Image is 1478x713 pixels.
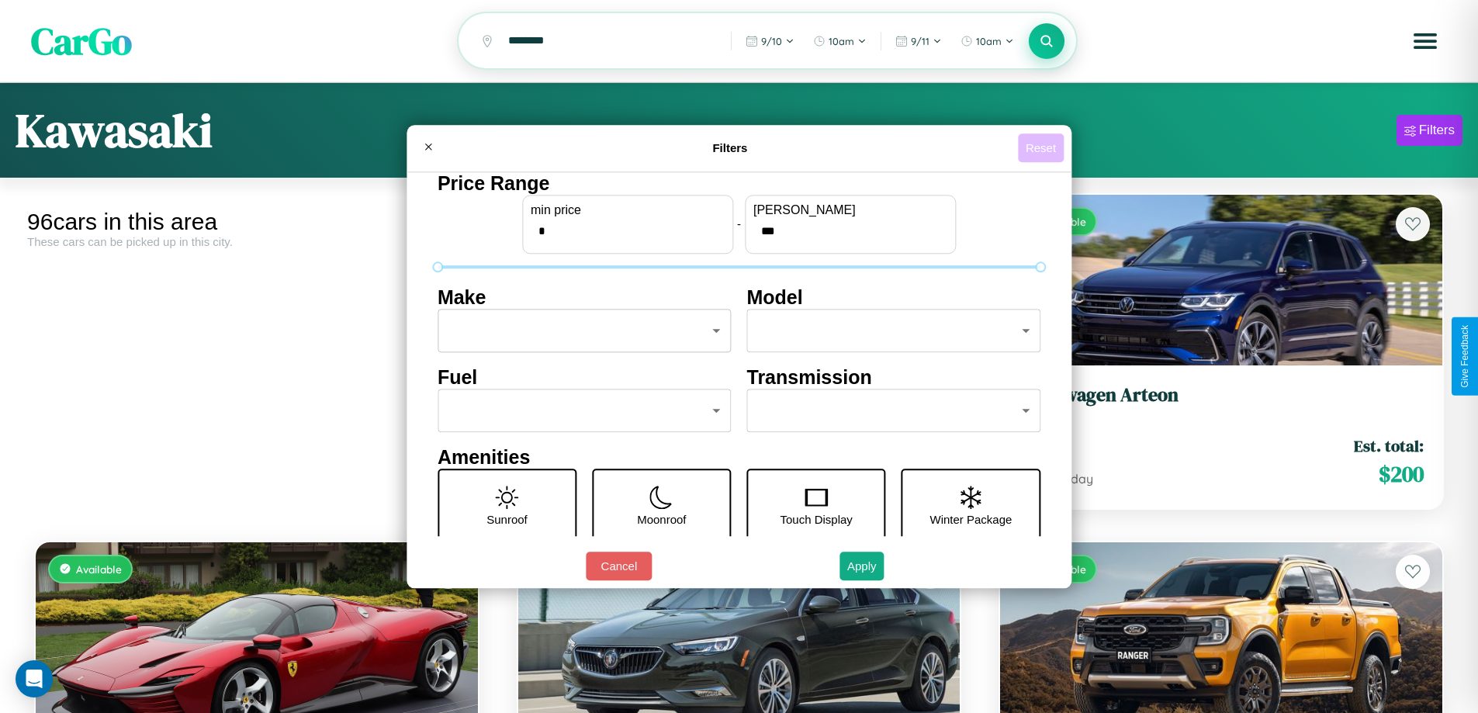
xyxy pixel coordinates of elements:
[738,29,802,54] button: 9/10
[911,35,929,47] span: 9 / 11
[1061,471,1093,486] span: / day
[805,29,874,54] button: 10am
[438,286,732,309] h4: Make
[953,29,1022,54] button: 10am
[747,366,1041,389] h4: Transmission
[586,552,652,580] button: Cancel
[637,509,686,530] p: Moonroof
[16,99,213,162] h1: Kawasaki
[1404,19,1447,63] button: Open menu
[1018,133,1064,162] button: Reset
[16,660,53,697] div: Open Intercom Messenger
[438,446,1040,469] h4: Amenities
[1379,459,1424,490] span: $ 200
[438,366,732,389] h4: Fuel
[930,509,1012,530] p: Winter Package
[780,509,852,530] p: Touch Display
[1419,123,1455,138] div: Filters
[761,35,782,47] span: 9 / 10
[27,235,486,248] div: These cars can be picked up in this city.
[829,35,854,47] span: 10am
[1459,325,1470,388] div: Give Feedback
[442,141,1018,154] h4: Filters
[1019,384,1424,407] h3: Volkswagen Arteon
[747,286,1041,309] h4: Model
[1397,115,1462,146] button: Filters
[76,562,122,576] span: Available
[888,29,950,54] button: 9/11
[753,203,947,217] label: [PERSON_NAME]
[486,509,528,530] p: Sunroof
[1019,384,1424,422] a: Volkswagen Arteon2023
[438,172,1040,195] h4: Price Range
[1354,434,1424,457] span: Est. total:
[976,35,1002,47] span: 10am
[737,213,741,234] p: -
[531,203,725,217] label: min price
[839,552,884,580] button: Apply
[27,209,486,235] div: 96 cars in this area
[31,16,132,67] span: CarGo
